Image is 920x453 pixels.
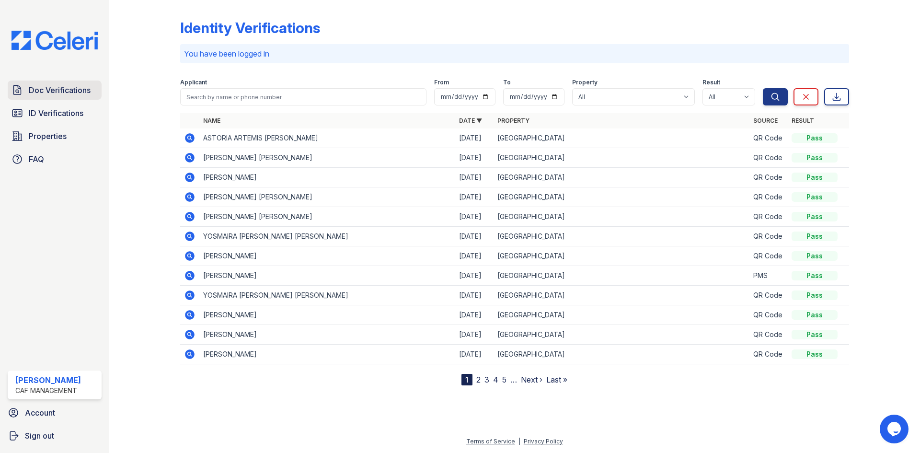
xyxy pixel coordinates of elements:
td: [DATE] [455,187,494,207]
div: CAF Management [15,386,81,395]
td: ASTORIA ARTEMIS [PERSON_NAME] [199,128,455,148]
td: [GEOGRAPHIC_DATA] [494,246,749,266]
td: [DATE] [455,305,494,325]
td: [GEOGRAPHIC_DATA] [494,187,749,207]
a: Sign out [4,426,105,445]
a: Properties [8,127,102,146]
a: Source [753,117,778,124]
td: QR Code [749,345,788,364]
td: [PERSON_NAME] [199,266,455,286]
div: Pass [792,310,838,320]
span: Account [25,407,55,418]
a: Date ▼ [459,117,482,124]
label: Applicant [180,79,207,86]
div: Pass [792,251,838,261]
td: [DATE] [455,227,494,246]
td: QR Code [749,128,788,148]
span: Sign out [25,430,54,441]
div: Pass [792,173,838,182]
td: QR Code [749,187,788,207]
div: Pass [792,212,838,221]
div: Pass [792,330,838,339]
a: FAQ [8,150,102,169]
span: ID Verifications [29,107,83,119]
input: Search by name or phone number [180,88,426,105]
td: QR Code [749,325,788,345]
td: YOSMAIRA [PERSON_NAME] [PERSON_NAME] [199,227,455,246]
a: Next › [521,375,542,384]
td: [GEOGRAPHIC_DATA] [494,286,749,305]
td: [DATE] [455,128,494,148]
a: Privacy Policy [524,438,563,445]
a: Name [203,117,220,124]
td: QR Code [749,227,788,246]
div: Identity Verifications [180,19,320,36]
td: [PERSON_NAME] [PERSON_NAME] [199,148,455,168]
span: FAQ [29,153,44,165]
td: [DATE] [455,286,494,305]
td: [DATE] [455,345,494,364]
td: QR Code [749,148,788,168]
div: Pass [792,271,838,280]
td: [GEOGRAPHIC_DATA] [494,305,749,325]
a: Property [497,117,529,124]
td: [GEOGRAPHIC_DATA] [494,345,749,364]
td: [PERSON_NAME] [PERSON_NAME] [199,207,455,227]
td: [GEOGRAPHIC_DATA] [494,207,749,227]
td: [DATE] [455,207,494,227]
td: [DATE] [455,266,494,286]
a: 5 [502,375,506,384]
label: Property [572,79,598,86]
td: QR Code [749,207,788,227]
td: [PERSON_NAME] [199,345,455,364]
a: Account [4,403,105,422]
td: [GEOGRAPHIC_DATA] [494,325,749,345]
label: From [434,79,449,86]
td: [PERSON_NAME] [199,305,455,325]
span: Properties [29,130,67,142]
img: CE_Logo_Blue-a8612792a0a2168367f1c8372b55b34899dd931a85d93a1a3d3e32e68fde9ad4.png [4,31,105,50]
label: To [503,79,511,86]
div: | [518,438,520,445]
label: Result [702,79,720,86]
div: 1 [461,374,472,385]
td: [GEOGRAPHIC_DATA] [494,168,749,187]
iframe: chat widget [880,415,910,443]
td: [GEOGRAPHIC_DATA] [494,266,749,286]
a: 4 [493,375,498,384]
div: Pass [792,349,838,359]
td: [GEOGRAPHIC_DATA] [494,227,749,246]
a: 3 [484,375,489,384]
div: Pass [792,232,838,241]
a: Doc Verifications [8,81,102,100]
div: Pass [792,192,838,202]
td: [PERSON_NAME] [199,168,455,187]
span: Doc Verifications [29,84,91,96]
a: ID Verifications [8,104,102,123]
td: [PERSON_NAME] [PERSON_NAME] [199,187,455,207]
td: YOSMAIRA [PERSON_NAME] [PERSON_NAME] [199,286,455,305]
td: [DATE] [455,246,494,266]
div: Pass [792,133,838,143]
div: Pass [792,153,838,163]
td: [GEOGRAPHIC_DATA] [494,128,749,148]
a: 2 [476,375,481,384]
td: [DATE] [455,325,494,345]
a: Result [792,117,814,124]
td: [DATE] [455,148,494,168]
p: You have been logged in [184,48,845,59]
div: Pass [792,290,838,300]
span: … [510,374,517,385]
a: Last » [546,375,567,384]
td: [DATE] [455,168,494,187]
td: QR Code [749,305,788,325]
td: QR Code [749,286,788,305]
td: [GEOGRAPHIC_DATA] [494,148,749,168]
div: [PERSON_NAME] [15,374,81,386]
a: Terms of Service [466,438,515,445]
td: QR Code [749,168,788,187]
td: PMS [749,266,788,286]
td: [PERSON_NAME] [199,325,455,345]
td: QR Code [749,246,788,266]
